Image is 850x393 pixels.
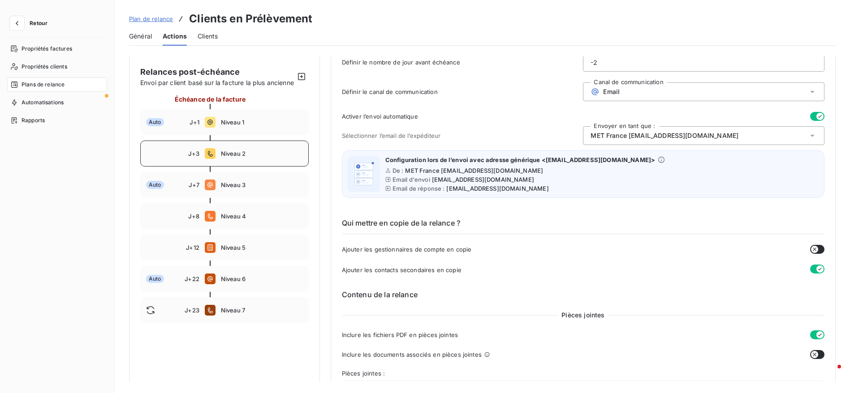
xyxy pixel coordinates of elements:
a: Rapports [7,113,107,128]
iframe: Intercom live chat [820,363,841,384]
a: Plans de relance [7,77,107,92]
span: [EMAIL_ADDRESS][DOMAIN_NAME] [446,185,548,192]
span: J+23 [185,307,199,314]
span: Envoi par client basé sur la facture la plus ancienne [140,78,294,87]
span: Niveau 3 [221,181,303,188]
span: Niveau 1 [221,119,303,126]
span: Pièces jointes : [342,370,824,377]
img: illustration helper email [349,160,378,188]
span: Niveau 6 [221,275,303,282]
span: Échéance de la facture [175,94,246,104]
span: Pièces jointes [558,311,608,320]
a: Plan de relance [129,14,173,23]
a: Propriétés clients [7,60,107,74]
span: Propriétés clients [22,63,67,71]
span: Email [603,88,620,95]
span: Ajouter les gestionnaires de compte en copie [342,246,472,253]
span: Niveau 2 [221,150,303,157]
span: Rapports [22,116,45,124]
span: De : [393,167,404,174]
span: Email d'envoi [393,176,430,183]
span: Activer l’envoi automatique [342,113,418,120]
span: Général [129,32,152,41]
span: Actions [163,32,187,41]
span: MET France [EMAIL_ADDRESS][DOMAIN_NAME] [591,131,738,140]
span: Ajouter les contacts secondaires en copie [342,266,462,273]
span: Relances post-échéance [140,66,294,78]
span: MET France [EMAIL_ADDRESS][DOMAIN_NAME] [405,167,543,174]
span: Plan de relance [129,15,173,22]
span: Auto [146,275,164,283]
span: Inclure les fichiers PDF en pièces jointes [342,331,458,338]
span: J+8 [188,213,199,220]
span: Retour [30,21,47,26]
h6: Qui mettre en copie de la relance ? [342,218,824,234]
span: Inclure les documents associés en pièces jointes [342,351,482,358]
span: Propriétés factures [22,45,72,53]
span: Automatisations [22,98,64,107]
span: Niveau 4 [221,213,303,220]
button: Retour [7,16,55,30]
span: Niveau 7 [221,307,303,314]
span: Email de réponse : [393,185,445,192]
span: Définir le canal de communication [342,88,583,95]
a: Propriétés factures [7,42,107,56]
span: Niveau 5 [221,244,303,251]
span: Clients [198,32,218,41]
span: J+22 [185,275,199,282]
span: Configuration lors de l’envoi avec adresse générique <[EMAIL_ADDRESS][DOMAIN_NAME]> [385,156,655,163]
h3: Clients en Prélèvement [189,11,312,27]
span: Définir le nombre de jour avant échéance [342,59,583,66]
span: J+1 [190,119,199,126]
span: Sélectionner l’email de l’expéditeur [342,132,583,139]
span: Auto [146,181,164,189]
a: Automatisations [7,95,107,110]
span: J+3 [188,150,199,157]
span: J+7 [189,181,199,188]
span: J+12 [186,244,199,251]
span: Plans de relance [22,81,65,89]
span: Auto [146,118,164,126]
span: [EMAIL_ADDRESS][DOMAIN_NAME] [432,176,534,183]
h6: Contenu de la relance [342,289,824,300]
